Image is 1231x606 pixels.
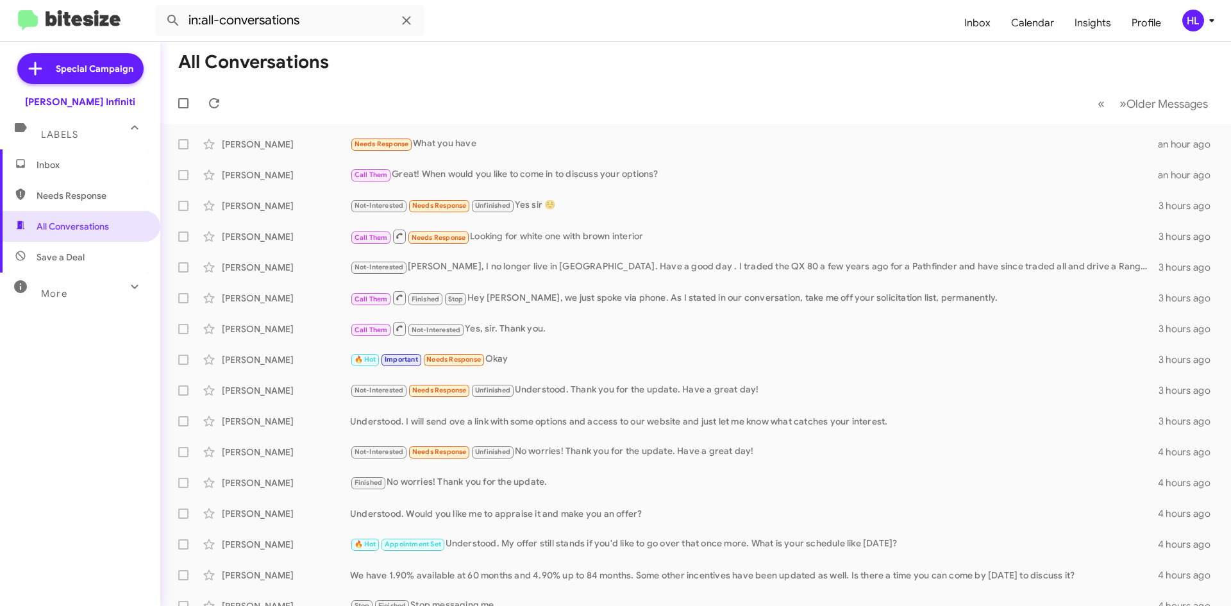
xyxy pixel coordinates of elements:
div: 4 hours ago [1158,507,1221,520]
div: No worries! Thank you for the update. [350,475,1158,490]
h1: All Conversations [178,52,329,72]
div: Understood. Would you like me to appraise it and make you an offer? [350,507,1158,520]
div: We have 1.90% available at 60 months and 4.90% up to 84 months. Some other incentives have been u... [350,569,1158,582]
div: [PERSON_NAME] [222,323,350,335]
a: Calendar [1001,4,1064,42]
div: 4 hours ago [1158,446,1221,459]
a: Special Campaign [17,53,144,84]
span: Needs Response [412,201,467,210]
div: [PERSON_NAME] [222,292,350,305]
span: Appointment Set [385,540,441,548]
div: Understood. Thank you for the update. Have a great day! [350,383,1159,398]
div: [PERSON_NAME] [222,261,350,274]
div: 4 hours ago [1158,569,1221,582]
span: All Conversations [37,220,109,233]
div: 3 hours ago [1159,353,1221,366]
div: What you have [350,137,1158,151]
div: [PERSON_NAME] [222,569,350,582]
span: Save a Deal [37,251,85,264]
div: 3 hours ago [1159,261,1221,274]
span: Not-Interested [355,201,404,210]
input: Search [155,5,424,36]
span: Unfinished [475,448,510,456]
span: Needs Response [412,448,467,456]
button: HL [1171,10,1217,31]
div: [PERSON_NAME] [222,507,350,520]
div: [PERSON_NAME] [222,138,350,151]
div: 3 hours ago [1159,415,1221,428]
div: 4 hours ago [1158,476,1221,489]
span: Labels [41,129,78,140]
a: Inbox [954,4,1001,42]
div: [PERSON_NAME] [222,384,350,397]
div: [PERSON_NAME] [222,199,350,212]
span: Needs Response [412,233,466,242]
div: [PERSON_NAME] [222,169,350,181]
div: HL [1182,10,1204,31]
span: 🔥 Hot [355,355,376,364]
div: 3 hours ago [1159,323,1221,335]
span: Finished [412,295,440,303]
span: Not-Interested [355,263,404,271]
nav: Page navigation example [1091,90,1216,117]
span: 🔥 Hot [355,540,376,548]
button: Next [1112,90,1216,117]
span: Needs Response [412,386,467,394]
span: Important [385,355,418,364]
div: 4 hours ago [1158,538,1221,551]
span: Older Messages [1126,97,1208,111]
span: « [1098,96,1105,112]
div: 3 hours ago [1159,384,1221,397]
span: Unfinished [475,201,510,210]
span: Needs Response [355,140,409,148]
span: Needs Response [37,189,146,202]
div: 3 hours ago [1159,199,1221,212]
div: [PERSON_NAME] [222,446,350,459]
a: Profile [1121,4,1171,42]
span: Call Them [355,233,388,242]
span: More [41,288,67,299]
div: [PERSON_NAME], I no longer live in [GEOGRAPHIC_DATA]. Have a good day . I traded the QX 80 a few ... [350,260,1159,274]
div: [PERSON_NAME] [222,415,350,428]
div: Hey [PERSON_NAME], we just spoke via phone. As I stated in our conversation, take me off your sol... [350,290,1159,306]
div: Understood. I will send ove a link with some options and access to our website and just let me kn... [350,415,1159,428]
span: Stop [448,295,464,303]
span: Not-Interested [355,386,404,394]
div: [PERSON_NAME] [222,538,350,551]
div: 3 hours ago [1159,230,1221,243]
span: Special Campaign [56,62,133,75]
div: an hour ago [1158,169,1221,181]
div: Great! When would you like to come in to discuss your options? [350,167,1158,182]
a: Insights [1064,4,1121,42]
div: Okay [350,352,1159,367]
div: Yes sir ☺️ [350,198,1159,213]
div: an hour ago [1158,138,1221,151]
span: Needs Response [426,355,481,364]
div: No worries! Thank you for the update. Have a great day! [350,444,1158,459]
span: Not-Interested [355,448,404,456]
div: 3 hours ago [1159,292,1221,305]
button: Previous [1090,90,1112,117]
span: Finished [355,478,383,487]
div: [PERSON_NAME] [222,353,350,366]
span: Inbox [37,158,146,171]
span: Call Them [355,295,388,303]
div: [PERSON_NAME] [222,230,350,243]
div: Looking for white one with brown interior [350,228,1159,244]
span: Not-Interested [412,326,461,334]
div: [PERSON_NAME] Infiniti [25,96,135,108]
div: Understood. My offer still stands if you'd like to go over that once more. What is your schedule ... [350,537,1158,551]
span: Call Them [355,326,388,334]
span: Unfinished [475,386,510,394]
span: » [1119,96,1126,112]
div: Yes, sir. Thank you. [350,321,1159,337]
span: Call Them [355,171,388,179]
div: [PERSON_NAME] [222,476,350,489]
